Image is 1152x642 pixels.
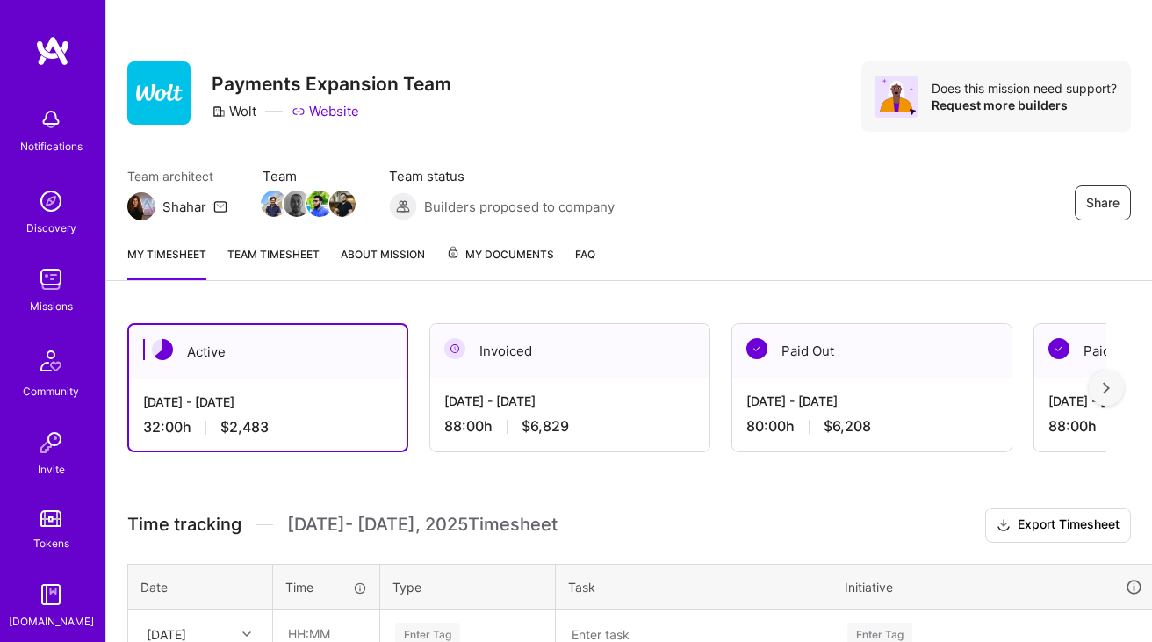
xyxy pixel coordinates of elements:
[20,137,83,155] div: Notifications
[26,219,76,237] div: Discovery
[746,338,767,359] img: Paid Out
[380,564,556,610] th: Type
[331,189,354,219] a: Team Member Avatar
[308,189,331,219] a: Team Member Avatar
[227,245,320,280] a: Team timesheet
[306,191,333,217] img: Team Member Avatar
[389,167,615,185] span: Team status
[444,338,465,359] img: Invoiced
[1048,338,1069,359] img: Paid Out
[261,191,287,217] img: Team Member Avatar
[284,191,310,217] img: Team Member Avatar
[30,297,73,315] div: Missions
[446,245,554,264] span: My Documents
[287,514,558,536] span: [DATE] - [DATE] , 2025 Timesheet
[444,417,695,436] div: 88:00 h
[329,191,356,217] img: Team Member Avatar
[23,382,79,400] div: Community
[212,73,451,95] h3: Payments Expansion Team
[127,167,227,185] span: Team architect
[127,245,206,280] a: My timesheet
[143,418,392,436] div: 32:00 h
[1086,194,1120,212] span: Share
[746,417,997,436] div: 80:00 h
[33,184,68,219] img: discovery
[556,564,832,610] th: Task
[152,339,173,360] img: Active
[127,61,191,125] img: Company Logo
[40,510,61,527] img: tokens
[932,97,1117,113] div: Request more builders
[263,189,285,219] a: Team Member Avatar
[35,35,70,67] img: logo
[30,340,72,382] img: Community
[446,245,554,280] a: My Documents
[997,516,1011,535] i: icon Download
[127,514,241,536] span: Time tracking
[732,324,1012,378] div: Paid Out
[522,417,569,436] span: $6,829
[220,418,269,436] span: $2,483
[292,102,359,120] a: Website
[212,102,256,120] div: Wolt
[9,612,94,631] div: [DOMAIN_NAME]
[33,425,68,460] img: Invite
[424,198,615,216] span: Builders proposed to company
[824,417,871,436] span: $6,208
[932,80,1117,97] div: Does this mission need support?
[1103,382,1110,394] img: right
[263,167,354,185] span: Team
[33,577,68,612] img: guide book
[985,508,1131,543] button: Export Timesheet
[746,392,997,410] div: [DATE] - [DATE]
[444,392,695,410] div: [DATE] - [DATE]
[143,393,392,411] div: [DATE] - [DATE]
[575,245,595,280] a: FAQ
[33,534,69,552] div: Tokens
[341,245,425,280] a: About Mission
[128,564,273,610] th: Date
[212,105,226,119] i: icon CompanyGray
[129,325,407,379] div: Active
[33,102,68,137] img: bell
[38,460,65,479] div: Invite
[285,189,308,219] a: Team Member Avatar
[430,324,709,378] div: Invoiced
[162,198,206,216] div: Shahar
[845,577,1143,597] div: Initiative
[285,578,367,596] div: Time
[242,630,251,638] i: icon Chevron
[875,76,918,118] img: Avatar
[213,199,227,213] i: icon Mail
[389,192,417,220] img: Builders proposed to company
[33,262,68,297] img: teamwork
[1075,185,1131,220] button: Share
[127,192,155,220] img: Team Architect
